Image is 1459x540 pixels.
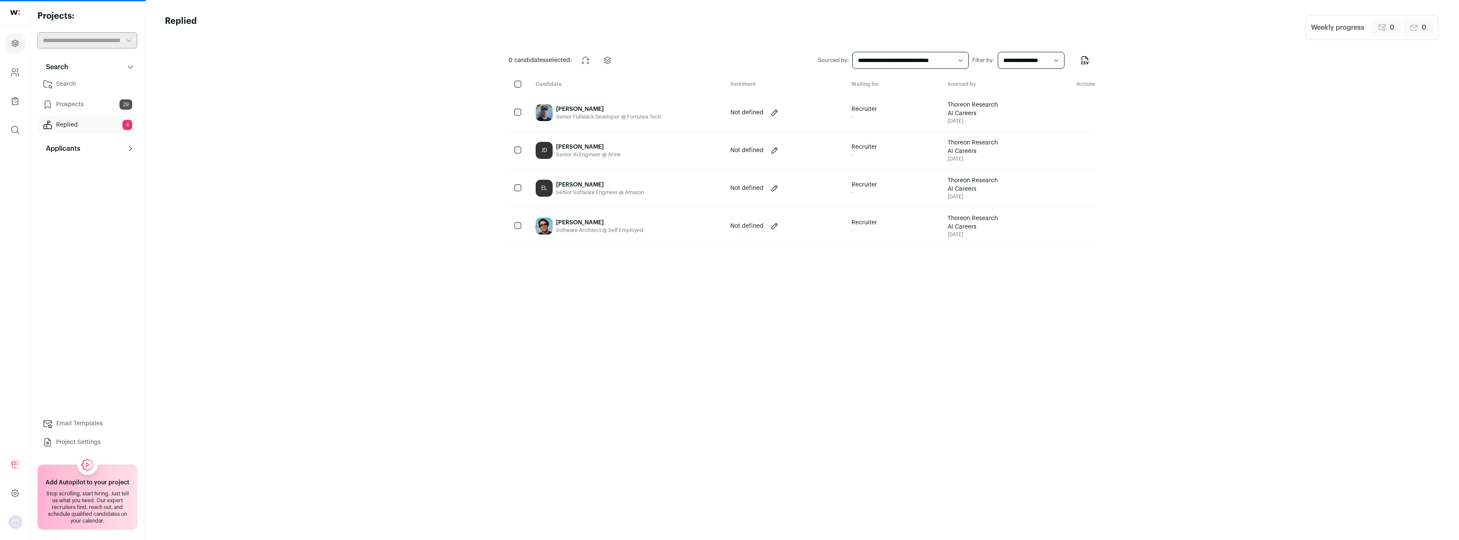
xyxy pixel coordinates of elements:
[536,104,553,121] img: 235a3c446fde82a1dba44d4120e8b4f97791da170159bda5b9d17c18c397a469
[9,515,22,529] img: nopic.png
[556,151,621,158] div: Senior AI Engineer @ Arine
[1075,50,1095,71] button: Export to CSV
[9,515,22,529] button: Open dropdown
[41,62,68,72] p: Search
[37,434,137,451] a: Project Settings
[37,96,137,113] a: Prospects29
[1311,23,1364,33] div: Weekly progress
[852,227,877,234] span: -
[948,101,1002,118] span: Thoreon Research AI Careers
[122,120,132,130] span: 4
[37,464,137,530] a: Add Autopilot to your project Stop scrolling, start hiring. Just tell us what you need. Our exper...
[41,144,80,154] p: Applicants
[852,113,877,120] span: -
[165,15,197,40] h1: Replied
[556,143,621,151] div: [PERSON_NAME]
[948,118,1002,124] span: [DATE]
[529,81,724,89] div: Candidate
[556,218,643,227] div: [PERSON_NAME]
[724,81,845,89] div: Sentiment
[730,108,764,117] p: Not defined
[818,57,849,64] label: Sourced by:
[948,214,1002,231] span: Thoreon Research AI Careers
[508,56,572,65] span: selected:
[5,91,25,111] a: Company Lists
[948,193,1002,200] span: [DATE]
[37,116,137,133] a: Replied4
[852,181,877,189] span: Recruiter
[556,189,644,196] div: Senior Software Engineer @ Amazon
[37,415,137,432] a: Email Templates
[43,490,132,524] div: Stop scrolling, start hiring. Just tell us what you need. Our expert recruiters find, reach out, ...
[10,10,20,15] img: wellfound-shorthand-0d5821cbd27db2630d0214b213865d53afaa358527fdda9d0ea32b1df1b89c2c.svg
[45,478,129,487] h2: Add Autopilot to your project
[536,218,553,235] img: 7e9fe7f7d6fbad35298b23f71153354118302eeb84039e12669c4fdb83d5627a
[37,140,137,157] button: Applicants
[556,227,643,234] div: Software Architect @ Self Employed
[948,176,1002,193] span: Thoreon Research AI Careers
[37,10,137,22] h2: Projects:
[1390,23,1394,33] span: 0
[37,76,137,93] a: Search
[536,180,553,197] div: EL
[730,184,764,192] p: Not defined
[948,155,1002,162] span: [DATE]
[556,181,644,189] div: [PERSON_NAME]
[730,146,764,155] p: Not defined
[1422,23,1426,33] span: 0
[948,139,1002,155] span: Thoreon Research AI Careers
[730,222,764,230] p: Not defined
[1064,81,1095,89] div: Actions
[972,57,994,64] label: Filter by:
[556,113,661,120] div: Senior Fullstack Developer @ Fortunes Tech
[5,62,25,82] a: Company and ATS Settings
[941,81,1064,89] div: Sourced by
[5,33,25,54] a: Projects
[852,105,877,113] span: Recruiter
[37,59,137,76] button: Search
[508,57,546,63] span: 0 candidates
[852,143,877,151] span: Recruiter
[536,142,553,159] div: JD
[852,151,877,158] span: -
[845,81,941,89] div: Waiting for
[556,105,661,113] div: [PERSON_NAME]
[852,189,877,196] span: -
[852,218,877,227] span: Recruiter
[948,231,1002,238] span: [DATE]
[119,99,132,110] span: 29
